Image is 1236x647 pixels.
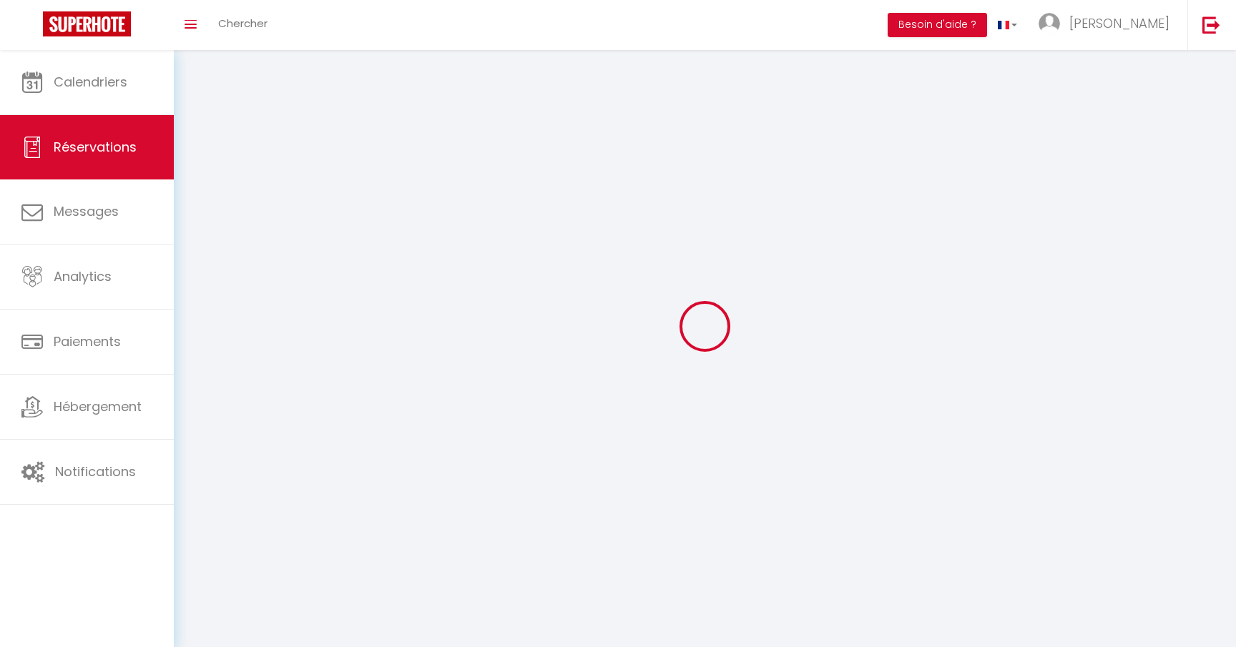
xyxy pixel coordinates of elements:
[43,11,131,36] img: Super Booking
[218,16,268,31] span: Chercher
[54,73,127,91] span: Calendriers
[54,267,112,285] span: Analytics
[1069,14,1169,32] span: [PERSON_NAME]
[1039,13,1060,34] img: ...
[54,332,121,350] span: Paiements
[888,13,987,37] button: Besoin d'aide ?
[1202,16,1220,34] img: logout
[54,138,137,156] span: Réservations
[54,202,119,220] span: Messages
[54,397,142,415] span: Hébergement
[55,463,136,480] span: Notifications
